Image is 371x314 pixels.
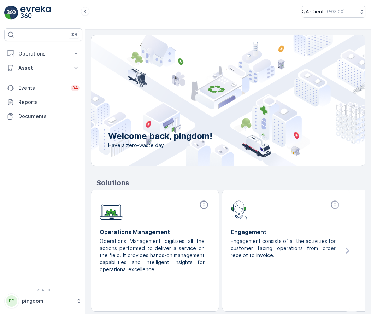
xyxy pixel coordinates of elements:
p: Documents [18,113,79,120]
p: Engagement consists of all the activities for customer facing operations from order receipt to in... [231,238,336,259]
p: Operations [18,50,68,57]
button: QA Client(+03:00) [302,6,365,18]
a: Reports [4,95,82,109]
span: v 1.48.0 [4,288,82,292]
button: Asset [4,61,82,75]
p: pingdom [22,297,72,304]
p: Operations Management digitises all the actions performed to deliver a service on the field. It p... [100,238,205,273]
p: 34 [72,85,78,91]
button: Operations [4,47,82,61]
img: logo_light-DOdMpM7g.png [20,6,51,20]
span: Have a zero-waste day [108,142,212,149]
p: Solutions [96,178,365,188]
img: module-icon [100,200,123,220]
p: QA Client [302,8,324,15]
img: logo [4,6,18,20]
p: Engagement [231,228,341,236]
p: Welcome back, pingdom! [108,130,212,142]
p: Operations Management [100,228,210,236]
a: Events34 [4,81,82,95]
a: Documents [4,109,82,123]
img: module-icon [231,200,247,220]
p: Reports [18,99,79,106]
p: Events [18,85,66,92]
img: city illustration [59,35,365,166]
p: ( +03:00 ) [327,9,345,14]
p: Asset [18,64,68,71]
div: PP [6,295,17,307]
button: PPpingdom [4,293,82,308]
p: ⌘B [70,32,77,37]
